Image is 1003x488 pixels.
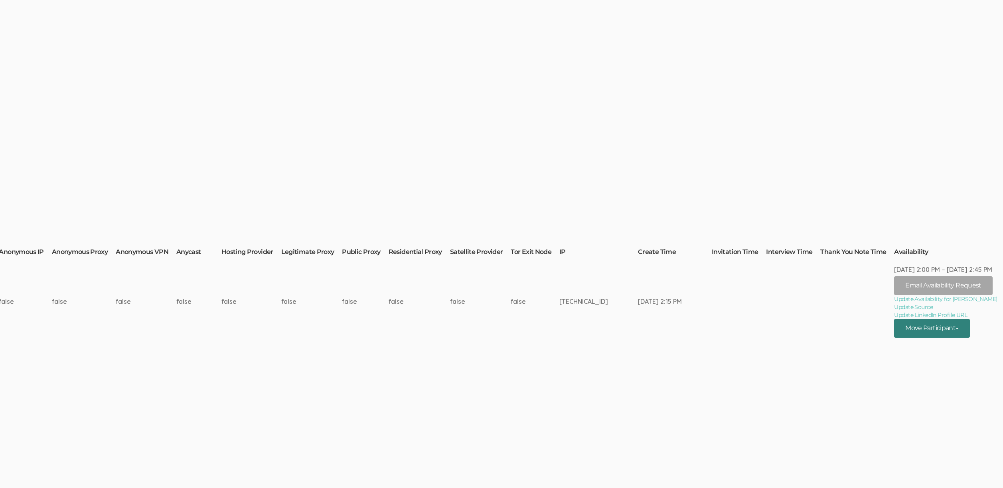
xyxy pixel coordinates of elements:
[116,248,176,259] th: Anonymous VPN
[894,311,997,319] a: Update LinkedIn Profile URL
[963,450,1003,488] iframe: Chat Widget
[559,259,638,344] td: [TECHNICAL_ID]
[638,248,712,259] th: Create Time
[281,259,342,344] td: false
[820,248,894,259] th: Thank You Note Time
[894,265,997,274] div: [DATE] 2:00 PM – [DATE] 2:45 PM
[176,259,221,344] td: false
[281,248,342,259] th: Legitimate Proxy
[52,248,116,259] th: Anonymous Proxy
[221,248,281,259] th: Hosting Provider
[894,295,997,303] a: Update Availability for [PERSON_NAME]
[894,319,970,338] button: Move Participant
[342,259,388,344] td: false
[894,248,997,259] th: Availability
[221,259,281,344] td: false
[712,248,766,259] th: Invitation Time
[52,259,116,344] td: false
[176,248,221,259] th: Anycast
[766,248,820,259] th: Interview Time
[511,259,559,344] td: false
[342,248,388,259] th: Public Proxy
[894,303,997,311] a: Update Source
[389,248,450,259] th: Residential Proxy
[894,276,992,295] button: Email Availability Request
[116,259,176,344] td: false
[511,248,559,259] th: Tor Exit Node
[559,248,638,259] th: IP
[638,297,682,306] div: [DATE] 2:15 PM
[450,259,511,344] td: false
[450,248,511,259] th: Satellite Provider
[389,259,450,344] td: false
